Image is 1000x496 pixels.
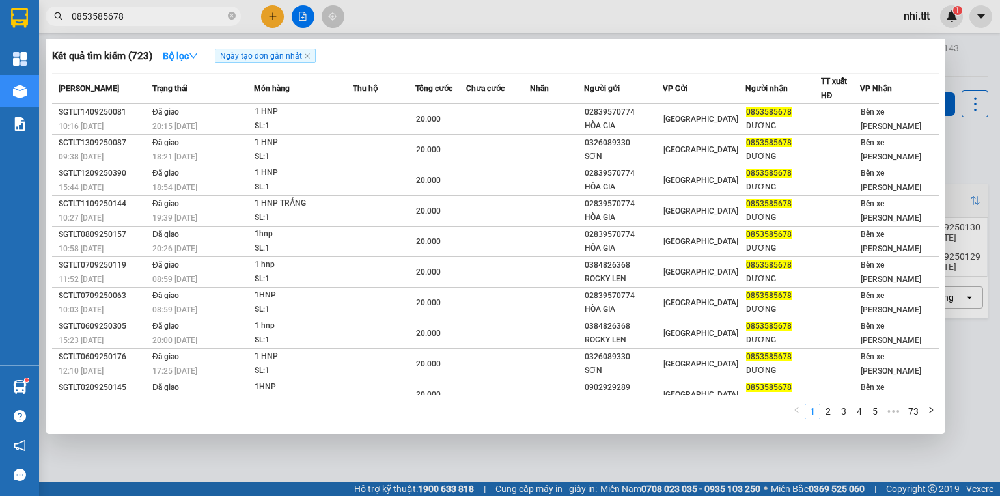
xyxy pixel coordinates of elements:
[416,268,441,277] span: 20.000
[663,268,738,277] span: [GEOGRAPHIC_DATA]
[255,241,352,256] div: SL: 1
[585,241,662,255] div: HÒA GIA
[663,329,738,338] span: [GEOGRAPHIC_DATA]
[883,404,904,419] li: Next 5 Pages
[152,244,197,253] span: 20:26 [DATE]
[59,136,148,150] div: SGTLT1309250087
[255,272,352,286] div: SL: 1
[228,12,236,20] span: close-circle
[585,119,662,133] div: HÒA GIA
[59,350,148,364] div: SGTLT0609250176
[416,329,441,338] span: 20.000
[746,211,820,225] div: DƯƠNG
[152,107,179,117] span: Đã giao
[59,275,104,284] span: 11:52 [DATE]
[255,350,352,364] div: 1 HNP
[59,289,148,303] div: SGTLT0709250063
[13,85,27,98] img: warehouse-icon
[861,322,921,345] span: Bến xe [PERSON_NAME]
[746,260,792,269] span: 0853585678
[585,394,662,408] div: [PERSON_NAME]
[585,167,662,180] div: 02839570774
[255,380,352,394] div: 1HNP
[152,122,197,131] span: 20:15 [DATE]
[861,383,921,406] span: Bến xe [PERSON_NAME]
[189,51,198,61] span: down
[821,77,847,100] span: TT xuất HĐ
[852,404,867,419] a: 4
[746,394,820,408] div: DƯƠNG
[585,197,662,211] div: 02839570774
[59,228,148,241] div: SGTLT0809250157
[59,122,104,131] span: 10:16 [DATE]
[416,359,441,368] span: 20.000
[255,394,352,409] div: SL: 1
[255,119,352,133] div: SL: 1
[585,105,662,119] div: 02839570774
[585,364,662,378] div: SƠN
[152,291,179,300] span: Đã giao
[416,115,441,124] span: 20.000
[904,404,923,419] a: 73
[152,138,179,147] span: Đã giao
[59,214,104,223] span: 10:27 [DATE]
[793,406,801,414] span: left
[585,228,662,241] div: 02839570774
[416,145,441,154] span: 20.000
[13,52,27,66] img: dashboard-icon
[255,180,352,195] div: SL: 1
[466,84,505,93] span: Chưa cước
[14,410,26,422] span: question-circle
[663,237,738,246] span: [GEOGRAPHIC_DATA]
[904,404,923,419] li: 73
[663,390,738,399] span: [GEOGRAPHIC_DATA]
[415,84,452,93] span: Tổng cước
[745,84,788,93] span: Người nhận
[152,275,197,284] span: 08:59 [DATE]
[416,176,441,185] span: 20.000
[228,10,236,23] span: close-circle
[255,105,352,119] div: 1 HNP
[152,230,179,239] span: Đã giao
[746,138,792,147] span: 0853585678
[585,381,662,394] div: 0902929289
[746,272,820,286] div: DƯƠNG
[152,366,197,376] span: 17:25 [DATE]
[59,152,104,161] span: 09:38 [DATE]
[59,305,104,314] span: 10:03 [DATE]
[789,404,805,419] li: Previous Page
[746,199,792,208] span: 0853585678
[585,136,662,150] div: 0326089330
[254,84,290,93] span: Món hàng
[416,237,441,246] span: 20.000
[255,333,352,348] div: SL: 1
[59,258,148,272] div: SGTLT0709250119
[255,197,352,211] div: 1 HNP TRẮNG
[805,404,820,419] a: 1
[861,230,921,253] span: Bến xe [PERSON_NAME]
[416,206,441,215] span: 20.000
[255,364,352,378] div: SL: 1
[59,366,104,376] span: 12:10 [DATE]
[152,322,179,331] span: Đã giao
[663,206,738,215] span: [GEOGRAPHIC_DATA]
[152,152,197,161] span: 18:21 [DATE]
[163,51,198,61] strong: Bộ lọc
[255,135,352,150] div: 1 HNP
[59,183,104,192] span: 15:44 [DATE]
[152,169,179,178] span: Đã giao
[746,352,792,361] span: 0853585678
[868,404,882,419] a: 5
[927,406,935,414] span: right
[416,390,441,399] span: 20.000
[663,84,687,93] span: VP Gửi
[585,180,662,194] div: HÒA GIA
[13,380,27,394] img: warehouse-icon
[152,84,187,93] span: Trạng thái
[255,150,352,164] div: SL: 1
[585,150,662,163] div: SƠN
[861,107,921,131] span: Bến xe [PERSON_NAME]
[152,383,179,392] span: Đã giao
[746,180,820,194] div: DƯƠNG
